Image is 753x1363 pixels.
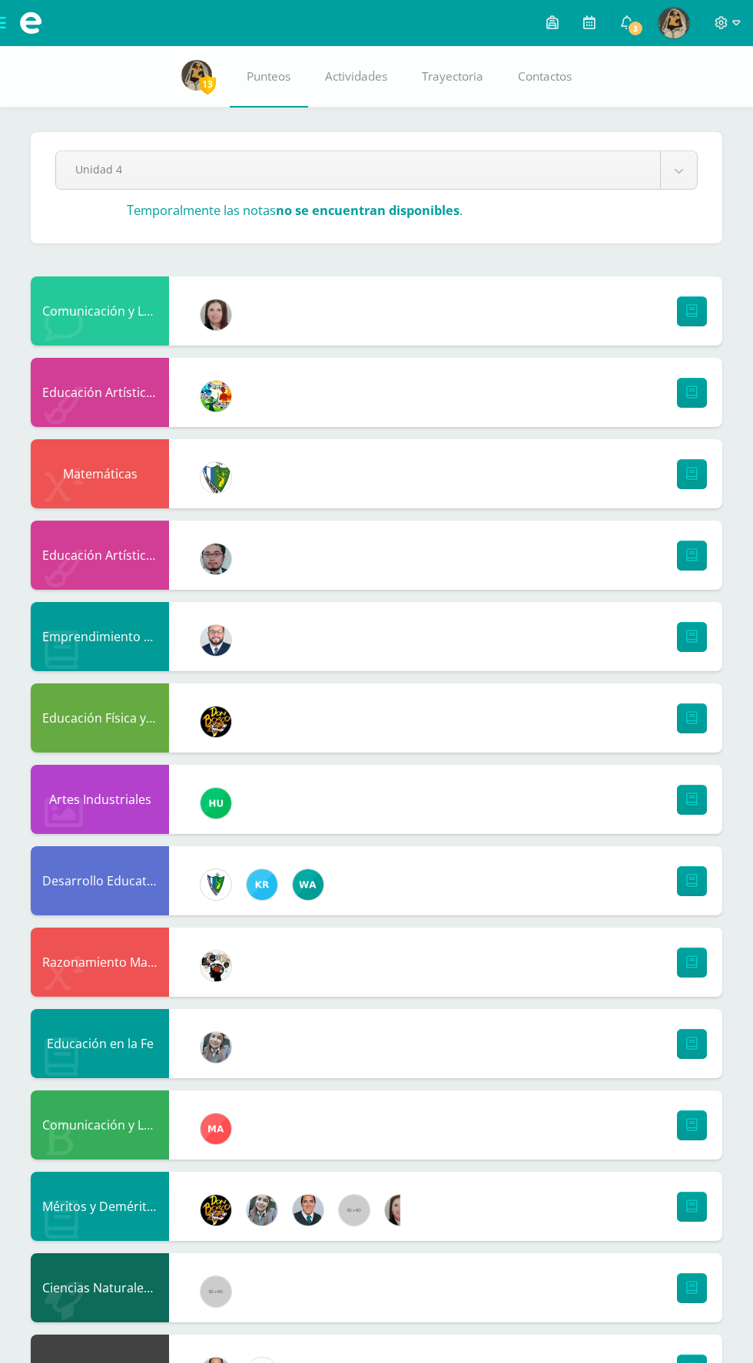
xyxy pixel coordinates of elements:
img: 8af0450cf43d44e38c4a1497329761f3.png [201,299,231,330]
div: Educación en la Fe [31,1009,169,1078]
div: Méritos y Deméritos 3ro. Básico "D" [31,1172,169,1241]
div: Comunicación y Lenguaje, Idioma Español [31,1090,169,1160]
img: d7d6d148f6dec277cbaab50fee73caa7.png [201,462,231,493]
img: 8c6996c422e649048f71ba779ca92501.png [181,60,212,91]
a: Unidad 4 [56,151,697,189]
img: cba4c69ace659ae4cf02a5761d9a2473.png [201,1032,231,1063]
img: d172b984f1f79fc296de0e0b277dc562.png [201,951,231,981]
img: 0fd6451cf16eae051bb176b5d8bc5f11.png [201,1113,231,1144]
h3: Temporalmente las notas . [127,202,463,219]
span: 13 [199,74,216,94]
span: Punteos [247,68,290,84]
div: Emprendimiento para la Productividad [31,602,169,671]
span: 3 [627,20,644,37]
img: 8af0450cf43d44e38c4a1497329761f3.png [385,1195,416,1226]
a: Actividades [308,46,405,108]
img: daa654959a182c3e625a4403705fe3e4.png [293,869,323,900]
div: Educación Física y Natación [31,683,169,753]
a: Trayectoria [405,46,501,108]
img: eaa624bfc361f5d4e8a554d75d1a3cf6.png [201,625,231,656]
span: Trayectoria [422,68,483,84]
img: eda3c0d1caa5ac1a520cf0290d7c6ae4.png [201,1195,231,1226]
a: Punteos [230,46,308,108]
img: 60x60 [339,1195,370,1226]
div: Educación Artística I, Música y Danza [31,358,169,427]
img: 63bc87a283e8078d1504883f5e5627d9.png [247,869,277,900]
img: 159e24a6ecedfdf8f489544946a573f0.png [201,381,231,412]
img: 5fac68162d5e1b6fbd390a6ac50e103d.png [201,544,231,574]
img: eda3c0d1caa5ac1a520cf0290d7c6ae4.png [201,706,231,737]
img: 2306758994b507d40baaa54be1d4aa7e.png [293,1195,323,1226]
strong: no se encuentran disponibles [276,202,459,219]
div: Ciencias Naturales (Física Fundamental) [31,1253,169,1322]
span: Actividades [325,68,387,84]
div: Comunicación y Lenguaje, Idioma Extranjero Inglés [31,276,169,346]
img: 8c6996c422e649048f71ba779ca92501.png [658,8,689,38]
div: Artes Industriales [31,765,169,834]
img: fd23069c3bd5c8dde97a66a86ce78287.png [201,788,231,819]
a: Contactos [501,46,589,108]
span: Unidad 4 [75,151,641,187]
div: Matemáticas [31,439,169,508]
img: cba4c69ace659ae4cf02a5761d9a2473.png [247,1195,277,1226]
span: Contactos [518,68,572,84]
div: Desarrollo Educativo y Proyecto de Vida [31,846,169,915]
img: 60x60 [201,1276,231,1307]
div: Educación Artística II, Artes Plásticas [31,521,169,590]
div: Razonamiento Matemático [31,928,169,997]
img: 9f174a157161b4ddbe12118a61fed988.png [201,869,231,900]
